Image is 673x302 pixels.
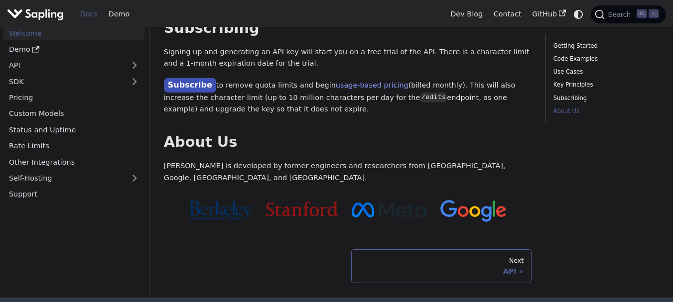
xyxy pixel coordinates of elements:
[553,106,655,116] a: About Us
[3,139,144,153] a: Rate Limits
[420,93,447,102] code: /edits
[3,42,144,56] a: Demo
[3,171,144,185] a: Self-Hosting
[359,257,524,265] div: Next
[445,6,488,22] a: Dev Blog
[3,90,144,104] a: Pricing
[3,106,144,121] a: Custom Models
[488,6,527,22] a: Contact
[164,78,216,93] a: Subscribe
[359,267,524,276] div: API
[164,79,532,115] p: to remove quota limits and begin (billed monthly). This will also increase the character limit (u...
[553,41,655,51] a: Getting Started
[164,133,532,151] h2: About Us
[3,122,144,137] a: Status and Uptime
[75,6,103,22] a: Docs
[188,201,252,220] img: Cal
[3,58,125,73] a: API
[7,7,64,21] img: Sapling.ai
[336,81,408,89] a: usage-based pricing
[351,249,532,283] a: NextAPI
[125,74,144,89] button: Expand sidebar category 'SDK'
[440,200,507,222] img: Google
[605,10,637,18] span: Search
[7,7,67,21] a: Sapling.ai
[3,74,125,89] a: SDK
[553,80,655,90] a: Key Principles
[3,155,144,169] a: Other Integrations
[553,67,655,77] a: Use Cases
[527,6,571,22] a: GitHub
[164,160,532,184] p: [PERSON_NAME] is developed by former engineers and researchers from [GEOGRAPHIC_DATA], Google, [G...
[164,46,532,70] p: Signing up and generating an API key will start you on a free trial of the API. There is a charac...
[352,202,426,217] img: Meta
[571,7,586,21] button: Switch between dark and light mode (currently system mode)
[649,9,659,18] kbd: K
[591,5,666,23] button: Search (Ctrl+K)
[553,94,655,103] a: Subscribing
[3,26,144,40] a: Welcome
[164,249,532,283] nav: Docs pages
[103,6,135,22] a: Demo
[3,187,144,201] a: Support
[164,19,532,37] h2: Subscribing
[125,58,144,73] button: Expand sidebar category 'API'
[266,201,337,216] img: Stanford
[553,54,655,64] a: Code Examples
